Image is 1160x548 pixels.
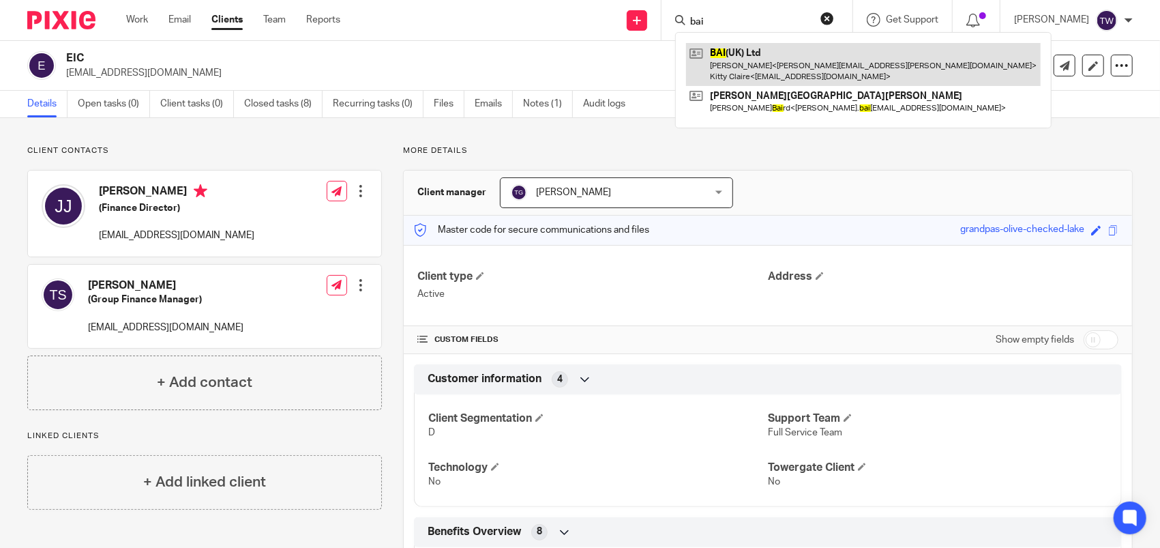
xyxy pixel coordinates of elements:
[475,91,513,117] a: Emails
[537,525,542,538] span: 8
[583,91,636,117] a: Audit logs
[768,461,1107,475] h4: Towergate Client
[99,229,254,242] p: [EMAIL_ADDRESS][DOMAIN_NAME]
[523,91,573,117] a: Notes (1)
[126,13,148,27] a: Work
[27,11,95,29] img: Pixie
[194,184,207,198] i: Primary
[1014,13,1089,27] p: [PERSON_NAME]
[768,412,1107,426] h4: Support Team
[536,188,611,197] span: [PERSON_NAME]
[88,278,243,293] h4: [PERSON_NAME]
[27,91,68,117] a: Details
[157,372,252,393] h4: + Add contact
[42,278,74,311] img: svg%3E
[78,91,150,117] a: Open tasks (0)
[1096,10,1118,31] img: svg%3E
[428,477,441,487] span: No
[99,201,254,215] h5: (Finance Director)
[244,91,323,117] a: Closed tasks (8)
[333,91,423,117] a: Recurring tasks (0)
[211,13,243,27] a: Clients
[88,293,243,306] h5: (Group Finance Manager)
[403,145,1133,156] p: More details
[143,472,266,493] h4: + Add linked client
[511,184,527,201] img: svg%3E
[768,428,842,437] span: Full Service Team
[557,373,563,386] span: 4
[66,51,771,66] h2: EIC
[768,477,780,487] span: No
[88,321,243,334] p: [EMAIL_ADDRESS][DOMAIN_NAME]
[263,13,286,27] a: Team
[417,186,486,199] h3: Client manager
[428,525,521,539] span: Benefits Overview
[66,66,947,80] p: [EMAIL_ADDRESS][DOMAIN_NAME]
[27,431,382,442] p: Linked clients
[428,372,541,386] span: Customer information
[428,461,768,475] h4: Technology
[168,13,191,27] a: Email
[428,428,435,437] span: D
[99,184,254,201] h4: [PERSON_NAME]
[27,51,56,80] img: svg%3E
[417,287,768,301] p: Active
[820,12,834,25] button: Clear
[434,91,464,117] a: Files
[42,184,85,228] img: svg%3E
[414,223,649,237] p: Master code for secure communications and files
[768,270,1118,284] h4: Address
[27,145,382,156] p: Client contacts
[689,16,812,29] input: Search
[996,333,1074,347] label: Show empty fields
[428,412,768,426] h4: Client Segmentation
[306,13,340,27] a: Reports
[886,15,938,25] span: Get Support
[417,334,768,345] h4: CUSTOM FIELDS
[160,91,234,117] a: Client tasks (0)
[417,270,768,284] h4: Client type
[960,222,1084,238] div: grandpas-olive-checked-lake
